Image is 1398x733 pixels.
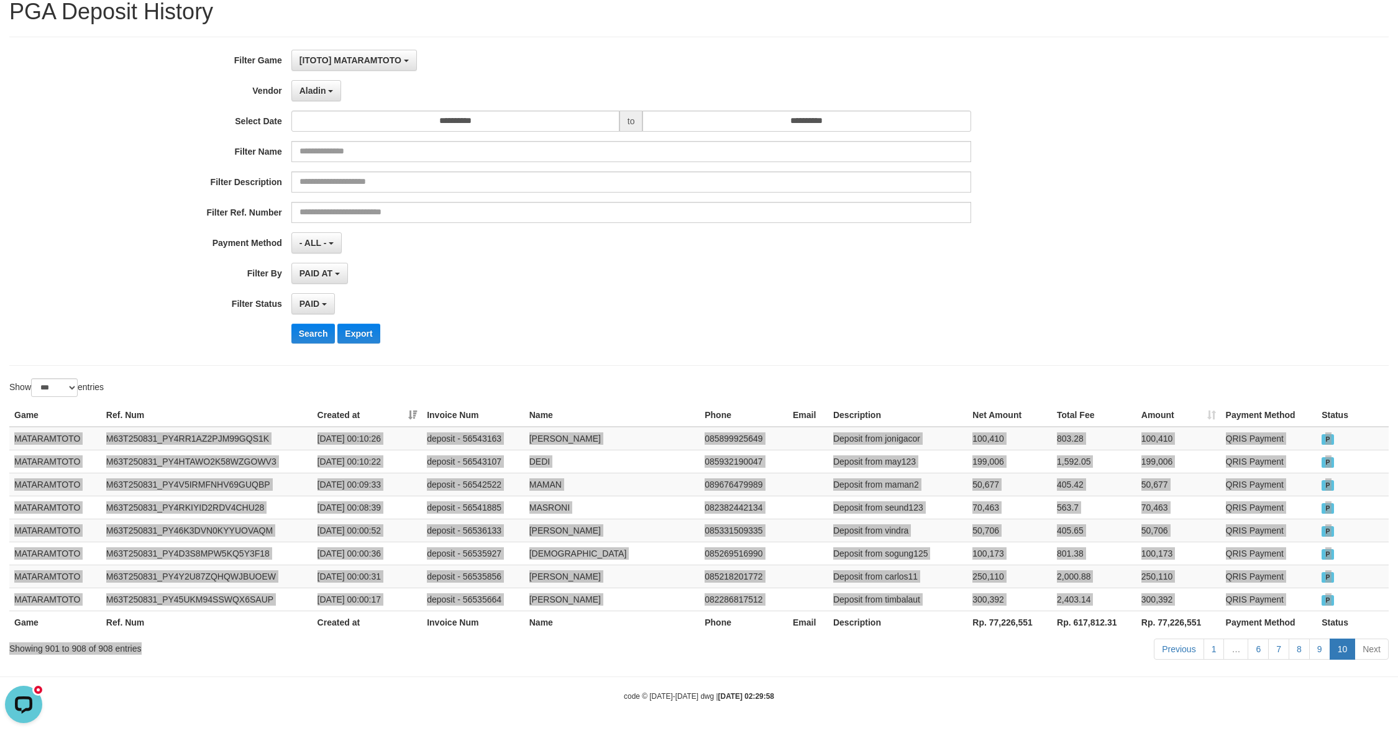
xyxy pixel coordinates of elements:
select: Showentries [31,378,78,397]
td: 100,173 [967,542,1052,565]
td: [PERSON_NAME] [524,427,700,450]
td: 250,110 [967,565,1052,588]
th: Created at [313,611,423,634]
th: Game [9,404,101,427]
th: Payment Method [1221,611,1317,634]
th: Email [788,611,828,634]
td: 1,592.05 [1052,450,1136,473]
td: [PERSON_NAME] [524,588,700,611]
a: M63T250831_PY4RKIYID2RDV4CHU28 [106,503,264,512]
td: Deposit from sogung125 [828,542,967,565]
a: M63T250831_PY4V5IRMFNHV69GUQBP [106,480,270,489]
label: Show entries [9,378,104,397]
td: 100,410 [967,427,1052,450]
td: [DATE] 00:00:52 [313,519,423,542]
a: M63T250831_PY46K3DVN0KYYUOVAQM [106,526,273,535]
th: Status [1317,404,1389,427]
td: MATARAMTOTO [9,519,101,542]
td: 563.7 [1052,496,1136,519]
td: [DATE] 00:00:36 [313,542,423,565]
td: 085218201772 [700,565,788,588]
button: [ITOTO] MATARAMTOTO [291,50,417,71]
button: Aladin [291,80,342,101]
th: Rp. 77,226,551 [967,611,1052,634]
th: Payment Method [1221,404,1317,427]
div: Showing 901 to 908 of 908 entries [9,637,573,655]
td: MATARAMTOTO [9,450,101,473]
span: PAID [299,299,319,309]
th: Ref. Num [101,404,313,427]
td: [PERSON_NAME] [524,565,700,588]
button: Open LiveChat chat widget [5,5,42,42]
td: MATARAMTOTO [9,542,101,565]
td: 089676479989 [700,473,788,496]
td: deposit - 56535927 [422,542,524,565]
td: 300,392 [967,588,1052,611]
td: MAMAN [524,473,700,496]
td: 085269516990 [700,542,788,565]
td: [PERSON_NAME] [524,519,700,542]
td: 50,706 [967,519,1052,542]
button: PAID AT [291,263,348,284]
td: MATARAMTOTO [9,588,101,611]
td: QRIS Payment [1221,450,1317,473]
td: [DATE] 00:00:31 [313,565,423,588]
td: MATARAMTOTO [9,565,101,588]
a: 10 [1330,639,1356,660]
span: PAID AT [299,268,332,278]
td: QRIS Payment [1221,473,1317,496]
td: [DATE] 00:08:39 [313,496,423,519]
td: 300,392 [1136,588,1221,611]
td: Deposit from seund123 [828,496,967,519]
td: Deposit from vindra [828,519,967,542]
td: deposit - 56536133 [422,519,524,542]
th: Invoice Num [422,404,524,427]
td: 100,173 [1136,542,1221,565]
th: Amount: activate to sort column ascending [1136,404,1221,427]
a: M63T250831_PY45UKM94SSWQX6SAUP [106,594,273,604]
td: 082286817512 [700,588,788,611]
a: 7 [1268,639,1289,660]
th: Ref. Num [101,611,313,634]
th: Total Fee [1052,404,1136,427]
a: … [1223,639,1248,660]
a: M63T250831_PY4HTAWO2K58WZGOWV3 [106,457,276,467]
td: 085331509335 [700,519,788,542]
td: deposit - 56535856 [422,565,524,588]
th: Created at: activate to sort column ascending [313,404,423,427]
th: Status [1317,611,1389,634]
td: DEDI [524,450,700,473]
td: [DATE] 00:10:26 [313,427,423,450]
td: 70,463 [967,496,1052,519]
td: [DEMOGRAPHIC_DATA] [524,542,700,565]
th: Game [9,611,101,634]
td: MATARAMTOTO [9,496,101,519]
td: 405.65 [1052,519,1136,542]
th: Net Amount [967,404,1052,427]
td: MATARAMTOTO [9,427,101,450]
span: to [619,111,643,132]
th: Description [828,404,967,427]
td: QRIS Payment [1221,588,1317,611]
span: PAID [1322,480,1334,491]
th: Phone [700,404,788,427]
td: QRIS Payment [1221,519,1317,542]
td: 405.42 [1052,473,1136,496]
a: Next [1355,639,1389,660]
td: 801.38 [1052,542,1136,565]
td: 082382442134 [700,496,788,519]
a: M63T250831_PY4RR1AZ2PJM99GQS1K [106,434,269,444]
td: deposit - 56543163 [422,427,524,450]
a: 8 [1289,639,1310,660]
td: 250,110 [1136,565,1221,588]
button: PAID [291,293,335,314]
td: 199,006 [967,450,1052,473]
small: code © [DATE]-[DATE] dwg | [624,692,774,701]
td: 50,677 [1136,473,1221,496]
span: Aladin [299,86,326,96]
th: Name [524,611,700,634]
th: Description [828,611,967,634]
td: Deposit from jonigacor [828,427,967,450]
td: Deposit from timbalaut [828,588,967,611]
td: QRIS Payment [1221,496,1317,519]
